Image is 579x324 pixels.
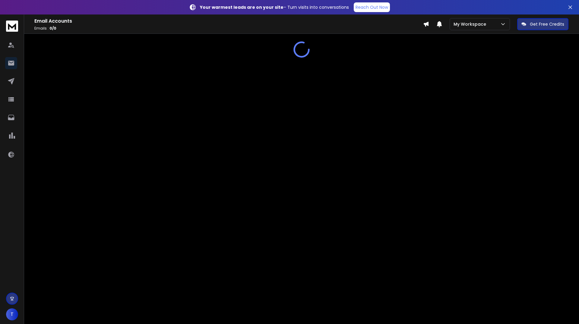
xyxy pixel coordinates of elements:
strong: Your warmest leads are on your site [200,4,283,10]
p: – Turn visits into conversations [200,4,349,10]
h1: Email Accounts [34,18,423,25]
img: logo [6,21,18,32]
p: Emails : [34,26,423,31]
button: Get Free Credits [517,18,568,30]
button: T [6,308,18,320]
span: 0 / 0 [49,26,56,31]
p: Reach Out Now [356,4,388,10]
p: Get Free Credits [530,21,564,27]
p: My Workspace [454,21,489,27]
a: Reach Out Now [354,2,390,12]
